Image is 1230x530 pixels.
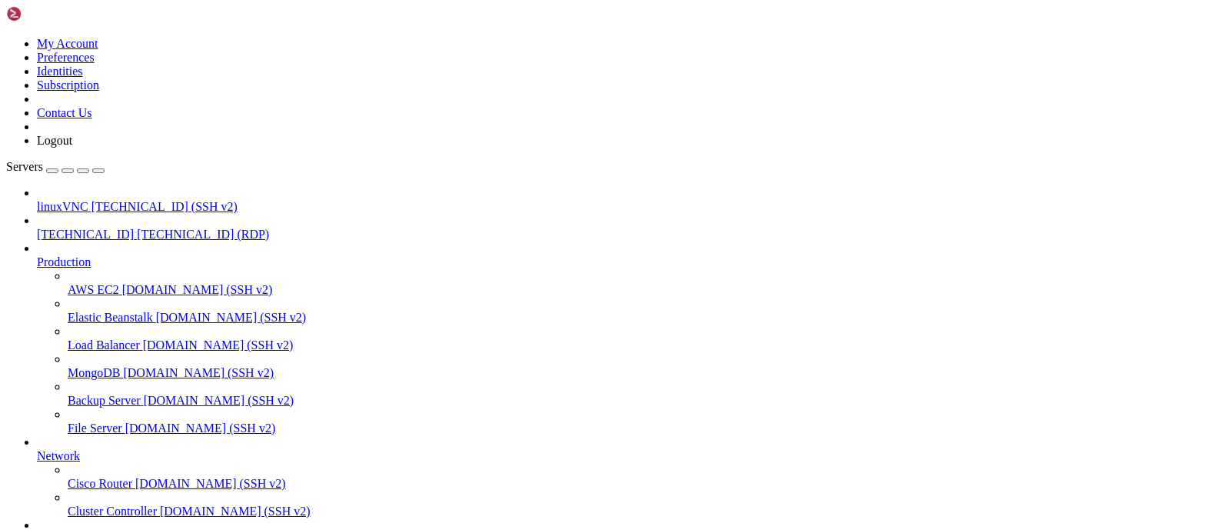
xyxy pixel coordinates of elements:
a: Production [37,255,1224,269]
a: My Account [37,37,98,50]
a: Backup Server [DOMAIN_NAME] (SSH v2) [68,394,1224,408]
a: Load Balancer [DOMAIN_NAME] (SSH v2) [68,338,1224,352]
a: linuxVNC [TECHNICAL_ID] (SSH v2) [37,200,1224,214]
span: [TECHNICAL_ID] (RDP) [137,228,269,241]
span: linuxVNC [37,200,88,213]
span: [DOMAIN_NAME] (SSH v2) [122,283,273,296]
span: Cluster Controller [68,505,157,518]
li: Cluster Controller [DOMAIN_NAME] (SSH v2) [68,491,1224,518]
a: [TECHNICAL_ID] [TECHNICAL_ID] (RDP) [37,228,1224,242]
li: Cisco Router [DOMAIN_NAME] (SSH v2) [68,463,1224,491]
span: [TECHNICAL_ID] [37,228,134,241]
li: Elastic Beanstalk [DOMAIN_NAME] (SSH v2) [68,297,1224,325]
span: [DOMAIN_NAME] (SSH v2) [125,422,276,435]
span: [DOMAIN_NAME] (SSH v2) [123,366,274,379]
a: AWS EC2 [DOMAIN_NAME] (SSH v2) [68,283,1224,297]
span: Load Balancer [68,338,140,352]
span: AWS EC2 [68,283,119,296]
span: [DOMAIN_NAME] (SSH v2) [135,477,286,490]
li: linuxVNC [TECHNICAL_ID] (SSH v2) [37,186,1224,214]
a: Preferences [37,51,95,64]
li: File Server [DOMAIN_NAME] (SSH v2) [68,408,1224,435]
a: Elastic Beanstalk [DOMAIN_NAME] (SSH v2) [68,311,1224,325]
a: Network [37,449,1224,463]
li: Backup Server [DOMAIN_NAME] (SSH v2) [68,380,1224,408]
li: Network [37,435,1224,518]
span: Servers [6,160,43,173]
li: AWS EC2 [DOMAIN_NAME] (SSH v2) [68,269,1224,297]
span: [DOMAIN_NAME] (SSH v2) [144,394,294,407]
a: Identities [37,65,83,78]
li: Production [37,242,1224,435]
a: Cluster Controller [DOMAIN_NAME] (SSH v2) [68,505,1224,518]
span: Elastic Beanstalk [68,311,153,324]
a: Logout [37,134,72,147]
span: [DOMAIN_NAME] (SSH v2) [160,505,311,518]
a: Servers [6,160,105,173]
span: MongoDB [68,366,120,379]
a: MongoDB [DOMAIN_NAME] (SSH v2) [68,366,1224,380]
span: Backup Server [68,394,141,407]
li: MongoDB [DOMAIN_NAME] (SSH v2) [68,352,1224,380]
span: [TECHNICAL_ID] (SSH v2) [91,200,238,213]
span: Production [37,255,91,268]
span: Cisco Router [68,477,132,490]
a: Subscription [37,78,99,92]
li: [TECHNICAL_ID] [TECHNICAL_ID] (RDP) [37,214,1224,242]
li: Load Balancer [DOMAIN_NAME] (SSH v2) [68,325,1224,352]
img: Shellngn [6,6,95,22]
span: Network [37,449,80,462]
a: Cisco Router [DOMAIN_NAME] (SSH v2) [68,477,1224,491]
a: Contact Us [37,106,92,119]
span: [DOMAIN_NAME] (SSH v2) [143,338,294,352]
span: [DOMAIN_NAME] (SSH v2) [156,311,307,324]
a: File Server [DOMAIN_NAME] (SSH v2) [68,422,1224,435]
span: File Server [68,422,122,435]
